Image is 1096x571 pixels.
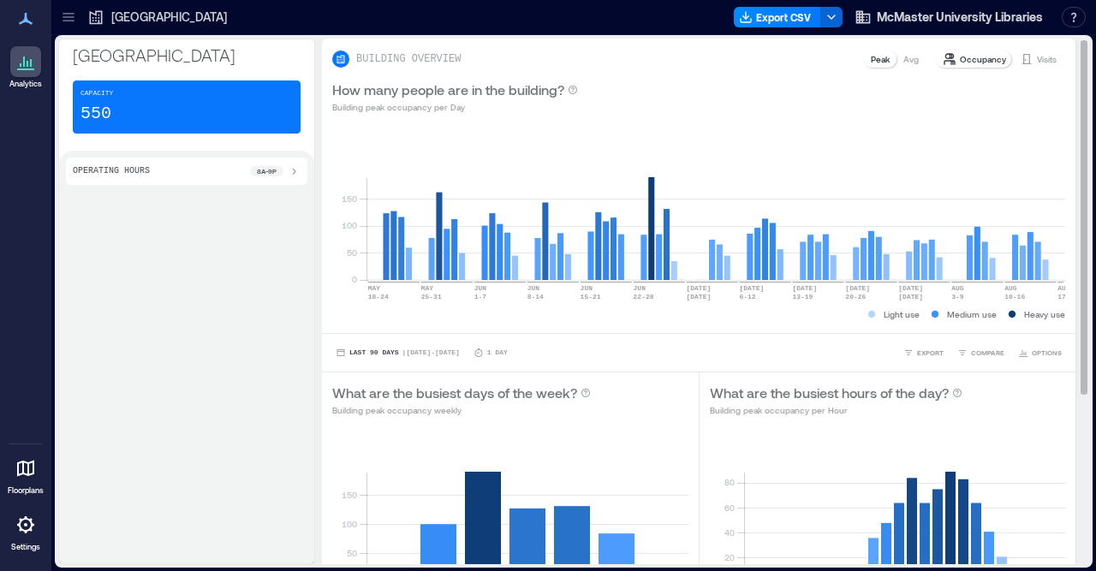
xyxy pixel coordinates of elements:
text: 25-31 [421,293,442,300]
button: Last 90 Days |[DATE]-[DATE] [332,344,463,361]
button: OPTIONS [1015,344,1065,361]
text: AUG [951,284,964,292]
tspan: 0 [352,274,357,284]
p: Floorplans [8,485,44,496]
text: [DATE] [739,284,764,292]
text: 3-9 [951,293,964,300]
span: McMaster University Libraries [877,9,1043,26]
span: OPTIONS [1032,348,1062,358]
p: Analytics [9,79,42,89]
text: AUG [1004,284,1017,292]
tspan: 80 [724,477,734,487]
a: Floorplans [3,448,49,501]
text: 13-19 [792,293,813,300]
text: [DATE] [898,284,923,292]
text: 22-28 [634,293,654,300]
a: Analytics [4,41,47,94]
text: 17-23 [1057,293,1078,300]
text: 6-12 [739,293,755,300]
p: 8a - 9p [257,166,277,176]
tspan: 50 [347,247,357,258]
p: Building peak occupancy per Hour [710,403,962,417]
p: Visits [1037,52,1057,66]
p: Capacity [80,88,113,98]
p: 550 [80,102,111,126]
button: McMaster University Libraries [849,3,1048,31]
span: EXPORT [917,348,944,358]
text: 8-14 [527,293,544,300]
p: Peak [871,52,890,66]
text: [DATE] [898,293,923,300]
p: Settings [11,542,40,552]
tspan: 20 [724,552,734,562]
text: [DATE] [686,293,711,300]
p: Operating Hours [73,164,150,178]
text: 15-21 [581,293,601,300]
p: BUILDING OVERVIEW [356,52,461,66]
tspan: 150 [342,490,357,500]
text: AUG [1057,284,1070,292]
p: How many people are in the building? [332,80,564,100]
text: JUN [581,284,593,292]
text: 18-24 [368,293,389,300]
button: COMPARE [954,344,1008,361]
p: What are the busiest hours of the day? [710,383,949,403]
span: COMPARE [971,348,1004,358]
tspan: 100 [342,519,357,529]
p: 1 Day [487,348,508,358]
p: [GEOGRAPHIC_DATA] [111,9,227,26]
p: Light use [884,307,920,321]
text: [DATE] [792,284,817,292]
text: JUN [527,284,540,292]
text: MAY [421,284,434,292]
text: JUN [634,284,646,292]
a: Settings [5,504,46,557]
text: JUN [474,284,487,292]
p: Avg [903,52,919,66]
button: Export CSV [734,7,821,27]
p: Heavy use [1024,307,1065,321]
tspan: 60 [724,503,734,513]
text: [DATE] [845,284,870,292]
p: [GEOGRAPHIC_DATA] [73,43,301,67]
text: 10-16 [1004,293,1025,300]
text: MAY [368,284,381,292]
p: Occupancy [960,52,1006,66]
p: What are the busiest days of the week? [332,383,577,403]
text: 20-26 [845,293,866,300]
text: [DATE] [686,284,711,292]
p: Building peak occupancy weekly [332,403,591,417]
p: Building peak occupancy per Day [332,100,578,114]
button: EXPORT [900,344,947,361]
tspan: 100 [342,220,357,230]
tspan: 150 [342,193,357,204]
p: Medium use [947,307,997,321]
tspan: 50 [347,548,357,558]
text: 1-7 [474,293,487,300]
tspan: 40 [724,527,734,538]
